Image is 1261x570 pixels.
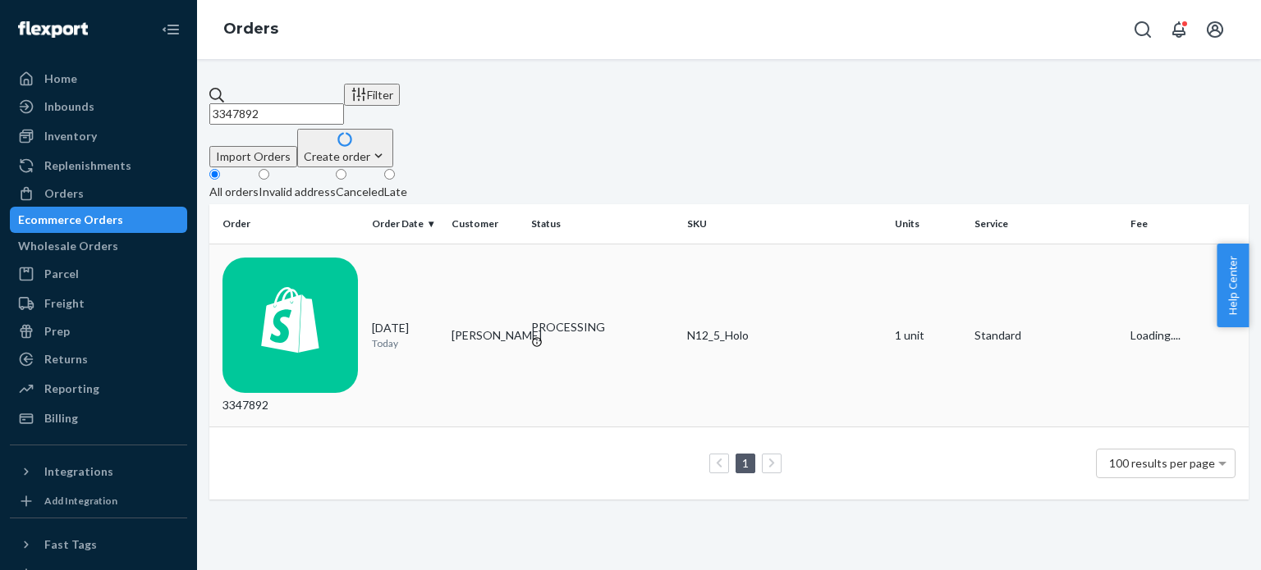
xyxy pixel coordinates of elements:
[209,169,220,180] input: All orders
[210,6,291,53] ol: breadcrumbs
[259,184,336,200] div: Invalid address
[445,244,525,427] td: [PERSON_NAME]
[44,410,78,426] div: Billing
[44,157,131,174] div: Replenishments
[259,169,269,180] input: Invalid address
[297,129,393,167] button: Create order
[351,86,393,103] div: Filter
[222,258,359,414] div: 3347892
[209,204,365,244] th: Order
[154,13,187,46] button: Close Navigation
[974,327,1117,344] p: Standard
[10,376,187,402] a: Reporting
[1199,13,1231,46] button: Open account menu
[888,204,968,244] th: Units
[1217,244,1249,327] button: Help Center
[10,66,187,92] a: Home
[372,320,438,350] div: [DATE]
[10,93,187,120] a: Inbounds
[44,351,88,367] div: Returns
[888,244,968,427] td: 1 unit
[1124,204,1249,244] th: Fee
[209,184,259,200] div: All orders
[304,148,387,165] div: Create order
[44,381,99,397] div: Reporting
[452,217,518,230] div: Customer
[44,71,77,87] div: Home
[10,405,187,431] a: Billing
[18,212,123,228] div: Ecommerce Orders
[1162,13,1195,46] button: Open notifications
[44,98,94,115] div: Inbounds
[44,185,84,202] div: Orders
[44,463,113,480] div: Integrations
[10,458,187,485] button: Integrations
[384,169,395,180] input: Late
[10,290,187,317] a: Freight
[44,295,85,312] div: Freight
[44,536,97,553] div: Fast Tags
[344,84,400,106] button: Filter
[223,20,278,38] a: Orders
[336,169,346,180] input: Canceled
[44,128,97,144] div: Inventory
[372,336,438,350] p: Today
[365,204,445,244] th: Order Date
[10,153,187,179] a: Replenishments
[1126,13,1159,46] button: Open Search Box
[10,123,187,149] a: Inventory
[525,204,681,244] th: Status
[384,184,407,200] div: Late
[10,261,187,287] a: Parcel
[44,323,70,340] div: Prep
[10,318,187,344] a: Prep
[209,103,344,125] input: Search orders
[739,456,752,470] a: Page 1 is your current page
[44,494,117,508] div: Add Integration
[1109,456,1215,470] span: 100 results per page
[968,204,1124,244] th: Service
[10,180,187,207] a: Orders
[10,207,187,233] a: Ecommerce Orders
[209,146,297,167] button: Import Orders
[681,204,888,244] th: SKU
[18,238,118,254] div: Wholesale Orders
[1124,244,1249,427] td: Loading....
[10,346,187,372] a: Returns
[531,319,674,335] div: PROCESSING
[336,184,384,200] div: Canceled
[18,21,88,38] img: Flexport logo
[10,491,187,511] a: Add Integration
[687,327,882,344] div: N12_5_Holo
[44,266,79,282] div: Parcel
[10,233,187,259] a: Wholesale Orders
[10,531,187,558] button: Fast Tags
